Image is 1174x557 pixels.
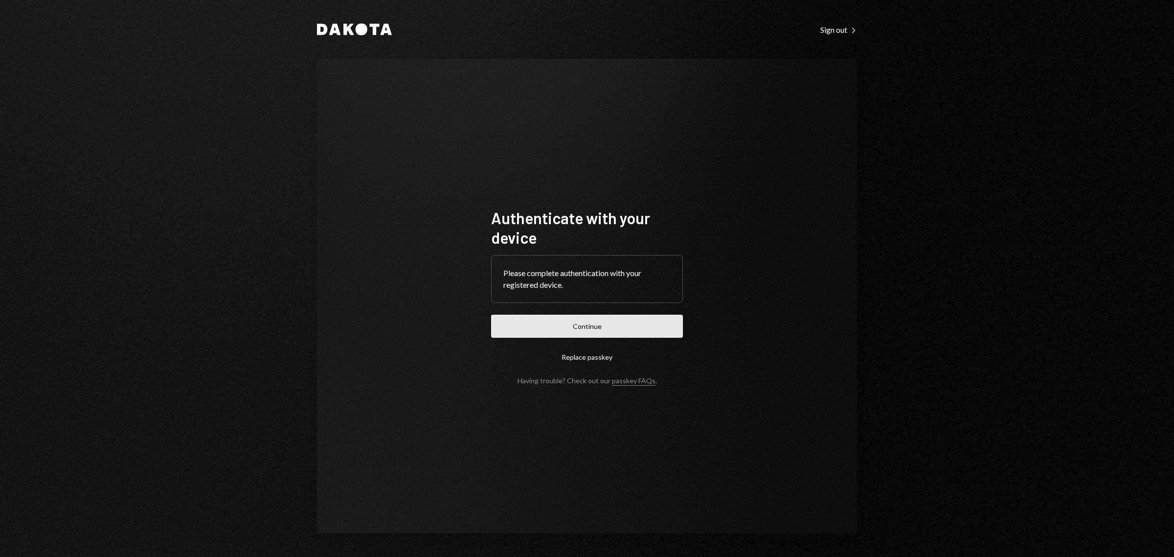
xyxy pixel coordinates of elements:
[491,346,683,369] button: Replace passkey
[612,376,655,386] a: passkey FAQs
[491,208,683,247] h1: Authenticate with your device
[503,267,671,291] div: Please complete authentication with your registered device.
[491,315,683,338] button: Continue
[820,25,857,35] div: Sign out
[820,24,857,35] a: Sign out
[518,376,657,385] div: Having trouble? Check out our .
